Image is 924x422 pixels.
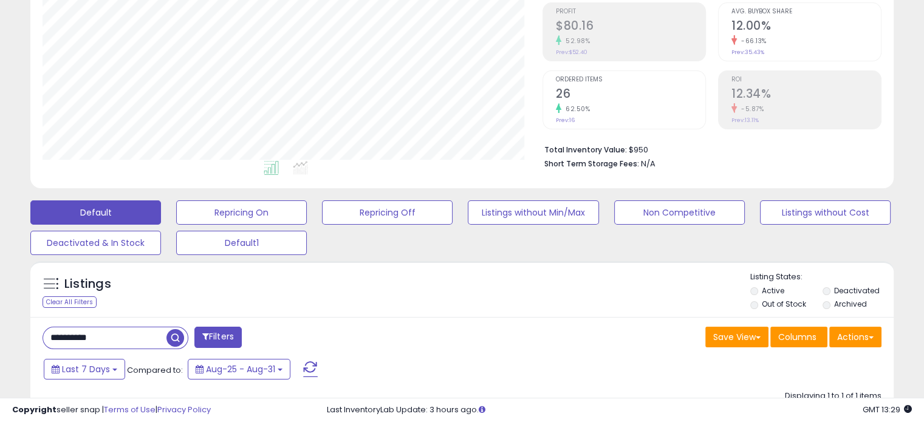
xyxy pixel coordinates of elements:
[760,200,891,225] button: Listings without Cost
[762,285,784,296] label: Active
[641,158,655,169] span: N/A
[556,19,705,35] h2: $80.16
[556,77,705,83] span: Ordered Items
[468,200,598,225] button: Listings without Min/Max
[544,145,627,155] b: Total Inventory Value:
[731,19,881,35] h2: 12.00%
[544,158,639,169] b: Short Term Storage Fees:
[12,404,56,415] strong: Copyright
[62,363,110,375] span: Last 7 Days
[762,299,806,309] label: Out of Stock
[731,87,881,103] h2: 12.34%
[556,49,587,56] small: Prev: $52.40
[556,117,575,124] small: Prev: 16
[829,327,881,347] button: Actions
[833,285,879,296] label: Deactivated
[556,87,705,103] h2: 26
[614,200,745,225] button: Non Competitive
[44,359,125,379] button: Last 7 Days
[43,296,97,308] div: Clear All Filters
[12,404,211,416] div: seller snap | |
[127,364,183,376] span: Compared to:
[705,327,768,347] button: Save View
[833,299,866,309] label: Archived
[731,49,764,56] small: Prev: 35.43%
[778,331,816,343] span: Columns
[322,200,453,225] button: Repricing Off
[206,363,275,375] span: Aug-25 - Aug-31
[561,36,590,46] small: 52.98%
[176,231,307,255] button: Default1
[194,327,242,348] button: Filters
[64,276,111,293] h5: Listings
[30,231,161,255] button: Deactivated & In Stock
[737,104,764,114] small: -5.87%
[176,200,307,225] button: Repricing On
[731,9,881,15] span: Avg. Buybox Share
[544,141,872,156] li: $950
[863,404,912,415] span: 2025-09-8 13:29 GMT
[556,9,705,15] span: Profit
[731,77,881,83] span: ROI
[770,327,827,347] button: Columns
[785,390,881,402] div: Displaying 1 to 1 of 1 items
[737,36,767,46] small: -66.13%
[750,271,894,283] p: Listing States:
[327,404,912,416] div: Last InventoryLab Update: 3 hours ago.
[157,404,211,415] a: Privacy Policy
[188,359,290,379] button: Aug-25 - Aug-31
[731,117,759,124] small: Prev: 13.11%
[30,200,161,225] button: Default
[104,404,156,415] a: Terms of Use
[561,104,590,114] small: 62.50%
